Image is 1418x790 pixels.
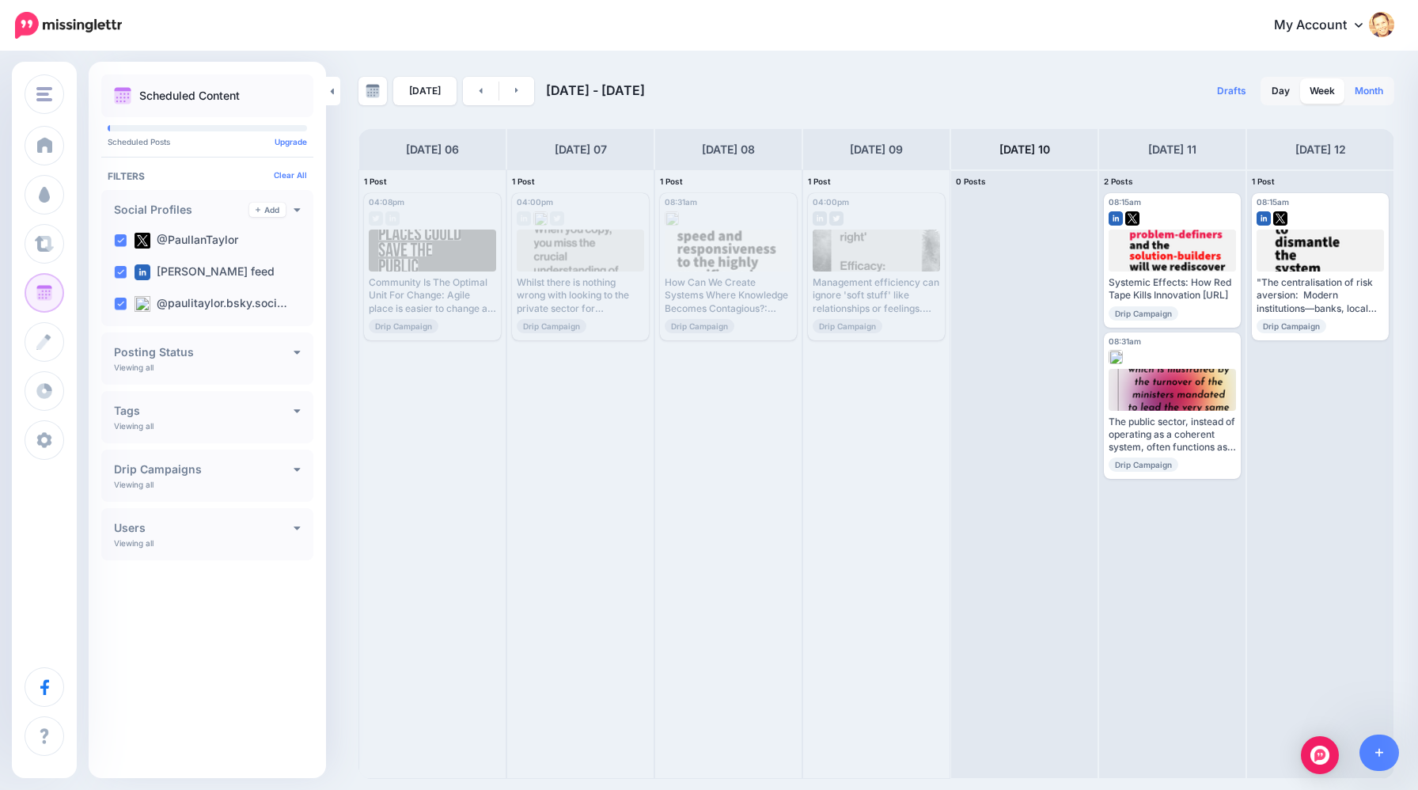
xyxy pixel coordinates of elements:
[1109,350,1123,364] img: bluesky-square.png
[1104,177,1133,186] span: 2 Posts
[813,276,940,315] div: Management efficiency can ignore 'soft stuff' like relationships or feelings. Read more 👉 [URL]
[369,276,496,315] div: Community Is The Optimal Unit For Change: Agile place is easier to change as it is focused on a s...
[813,197,849,207] span: 04:00pm
[135,233,238,249] label: @PaulIanTaylor
[1257,197,1289,207] span: 08:15am
[517,211,531,226] img: linkedin-grey-square.png
[135,296,150,312] img: bluesky-square.png
[135,296,287,312] label: @paulitaylor.bsky.soci…
[1257,319,1326,333] span: Drip Campaign
[813,211,827,226] img: linkedin-grey-square.png
[555,140,607,159] h4: [DATE] 07
[108,138,307,146] p: Scheduled Posts
[850,140,903,159] h4: [DATE] 09
[135,264,150,280] img: linkedin-square.png
[999,140,1050,159] h4: [DATE] 10
[1252,177,1275,186] span: 1 Post
[249,203,286,217] a: Add
[1217,86,1246,96] span: Drafts
[135,233,150,249] img: twitter-square.png
[393,77,457,105] a: [DATE]
[369,319,438,333] span: Drip Campaign
[813,319,882,333] span: Drip Campaign
[550,211,564,226] img: twitter-grey-square.png
[1125,211,1139,226] img: twitter-square.png
[956,177,986,186] span: 0 Posts
[1258,6,1394,45] a: My Account
[406,140,459,159] h4: [DATE] 06
[665,197,697,207] span: 08:31am
[829,211,844,226] img: twitter-grey-square.png
[366,84,380,98] img: calendar-grey-darker.png
[139,90,240,101] p: Scheduled Content
[702,140,755,159] h4: [DATE] 08
[1273,211,1287,226] img: twitter-square.png
[114,480,154,489] p: Viewing all
[369,211,383,226] img: twitter-grey-square.png
[114,363,154,372] p: Viewing all
[385,211,400,226] img: linkedin-grey-square.png
[1208,77,1256,105] a: Drafts
[1295,140,1346,159] h4: [DATE] 12
[114,405,294,416] h4: Tags
[364,177,387,186] span: 1 Post
[135,264,275,280] label: [PERSON_NAME] feed
[665,211,679,226] img: bluesky-grey-square.png
[665,276,792,315] div: How Can We Create Systems Where Knowledge Becomes Contagious?: [URL]
[1109,306,1178,321] span: Drip Campaign
[114,347,294,358] h4: Posting Status
[1109,276,1236,302] div: Systemic Effects: How Red Tape Kills Innovation [URL]
[517,319,586,333] span: Drip Campaign
[665,319,734,333] span: Drip Campaign
[517,197,553,207] span: 04:00pm
[1109,416,1236,454] div: The public sector, instead of operating as a coherent system, often functions as a collection of ...
[1300,78,1344,104] a: Week
[114,87,131,104] img: calendar.png
[114,522,294,534] h4: Users
[114,421,154,431] p: Viewing all
[808,177,831,186] span: 1 Post
[533,211,548,226] img: bluesky-grey-square.png
[517,276,644,315] div: Whilst there is nothing wrong with looking to the private sector for inspiration, the problem aro...
[1257,211,1271,226] img: linkedin-square.png
[36,87,52,101] img: menu.png
[1262,78,1299,104] a: Day
[1148,140,1196,159] h4: [DATE] 11
[108,170,307,182] h4: Filters
[15,12,122,39] img: Missinglettr
[274,170,307,180] a: Clear All
[1109,211,1123,226] img: linkedin-square.png
[1109,197,1141,207] span: 08:15am
[546,82,645,98] span: [DATE] - [DATE]
[1345,78,1393,104] a: Month
[114,464,294,475] h4: Drip Campaigns
[114,204,249,215] h4: Social Profiles
[1109,336,1141,346] span: 08:31am
[660,177,683,186] span: 1 Post
[1301,736,1339,774] div: Open Intercom Messenger
[1109,458,1178,472] span: Drip Campaign
[114,538,154,548] p: Viewing all
[1257,276,1384,315] div: "The centralisation of risk aversion: ️ Modern institutions—banks, local governments, and partner...
[275,137,307,146] a: Upgrade
[369,197,404,207] span: 04:08pm
[512,177,535,186] span: 1 Post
